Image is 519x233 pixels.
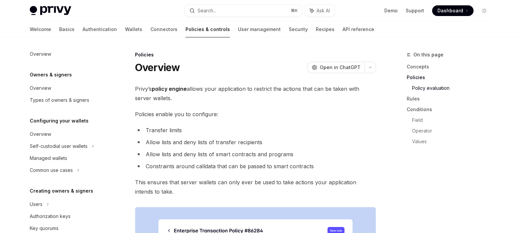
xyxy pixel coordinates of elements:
a: Concepts [407,61,495,72]
a: Rules [407,93,495,104]
button: Open in ChatGPT [307,62,365,73]
a: Demo [384,7,398,14]
strong: policy engine [152,85,187,92]
a: Operator [412,126,495,136]
a: Overview [24,48,110,60]
span: Policies enable you to configure: [135,109,376,119]
a: Managed wallets [24,152,110,164]
span: On this page [413,51,443,59]
a: Conditions [407,104,495,115]
a: Field [412,115,495,126]
a: Values [412,136,495,147]
a: API reference [343,21,374,37]
button: Ask AI [305,5,335,17]
div: Common use cases [30,166,73,174]
div: Search... [198,7,216,15]
button: Search...⌘K [185,5,302,17]
a: Overview [24,128,110,140]
a: Dashboard [432,5,474,16]
a: Basics [59,21,75,37]
h5: Owners & signers [30,71,72,79]
button: Toggle dark mode [479,5,490,16]
h5: Creating owners & signers [30,187,93,195]
div: Policies [135,51,376,58]
h1: Overview [135,61,180,73]
a: Recipes [316,21,335,37]
div: Overview [30,130,51,138]
a: Security [289,21,308,37]
div: Types of owners & signers [30,96,89,104]
div: Users [30,200,42,208]
div: Key quorums [30,224,58,232]
a: Support [406,7,424,14]
a: Policies & controls [185,21,230,37]
div: Authorization keys [30,212,71,220]
a: Welcome [30,21,51,37]
li: Transfer limits [135,126,376,135]
li: Constraints around calldata that can be passed to smart contracts [135,162,376,171]
a: Authentication [83,21,117,37]
span: This ensures that server wallets can only ever be used to take actions your application intends t... [135,178,376,196]
a: User management [238,21,281,37]
span: Dashboard [437,7,463,14]
a: Authorization keys [24,210,110,222]
a: Overview [24,82,110,94]
img: light logo [30,6,71,15]
span: Open in ChatGPT [320,64,361,71]
div: Self-custodial user wallets [30,142,88,150]
li: Allow lists and deny lists of smart contracts and programs [135,150,376,159]
div: Overview [30,50,51,58]
a: Types of owners & signers [24,94,110,106]
a: Connectors [150,21,177,37]
span: Privy’s allows your application to restrict the actions that can be taken with server wallets. [135,84,376,103]
h5: Configuring your wallets [30,117,89,125]
span: ⌘ K [291,8,298,13]
a: Policies [407,72,495,83]
div: Overview [30,84,51,92]
div: Managed wallets [30,154,67,162]
span: Ask AI [316,7,330,14]
a: Policy evaluation [412,83,495,93]
li: Allow lists and deny lists of transfer recipients [135,138,376,147]
a: Wallets [125,21,142,37]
